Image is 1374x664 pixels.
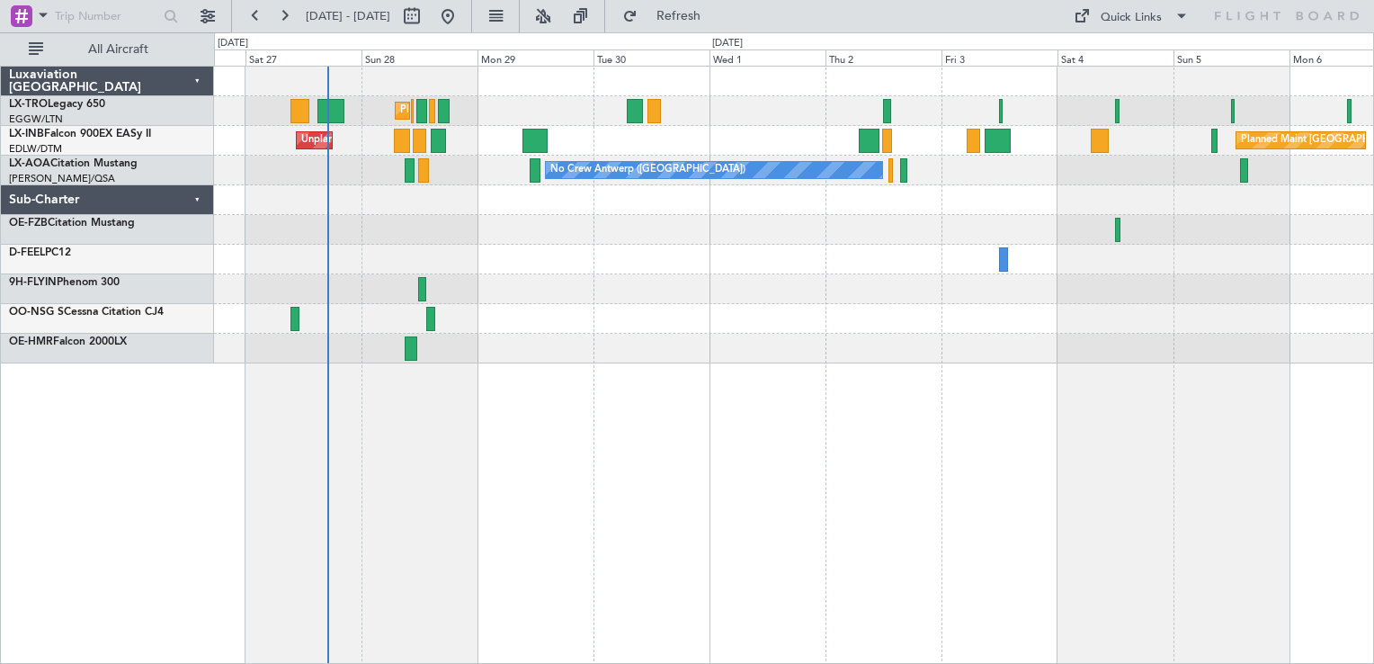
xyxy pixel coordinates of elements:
[218,36,248,51] div: [DATE]
[55,3,158,30] input: Trip Number
[9,218,48,229] span: OE-FZB
[550,157,745,184] div: No Crew Antwerp ([GEOGRAPHIC_DATA])
[593,49,709,66] div: Tue 30
[825,49,941,66] div: Thu 2
[361,49,477,66] div: Sun 28
[641,10,717,22] span: Refresh
[9,129,151,139] a: LX-INBFalcon 900EX EASy II
[9,247,71,258] a: D-FEELPC12
[9,158,138,169] a: LX-AOACitation Mustang
[9,99,105,110] a: LX-TROLegacy 650
[941,49,1057,66] div: Fri 3
[400,97,683,124] div: Planned Maint [GEOGRAPHIC_DATA] ([GEOGRAPHIC_DATA])
[1065,2,1198,31] button: Quick Links
[9,99,48,110] span: LX-TRO
[477,49,593,66] div: Mon 29
[9,218,135,229] a: OE-FZBCitation Mustang
[9,247,45,258] span: D-FEEL
[306,8,390,24] span: [DATE] - [DATE]
[245,49,361,66] div: Sat 27
[1173,49,1289,66] div: Sun 5
[9,129,44,139] span: LX-INB
[712,36,743,51] div: [DATE]
[9,172,115,185] a: [PERSON_NAME]/QSA
[47,43,190,56] span: All Aircraft
[20,35,195,64] button: All Aircraft
[9,277,57,288] span: 9H-FLYIN
[9,277,120,288] a: 9H-FLYINPhenom 300
[9,158,50,169] span: LX-AOA
[9,142,62,156] a: EDLW/DTM
[301,127,462,154] div: Unplanned Maint Roma (Ciampino)
[614,2,722,31] button: Refresh
[709,49,825,66] div: Wed 1
[9,307,64,318] span: OO-NSG S
[9,307,164,318] a: OO-NSG SCessna Citation CJ4
[9,336,127,347] a: OE-HMRFalcon 2000LX
[9,112,63,126] a: EGGW/LTN
[9,336,53,347] span: OE-HMR
[1057,49,1173,66] div: Sat 4
[1101,9,1162,27] div: Quick Links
